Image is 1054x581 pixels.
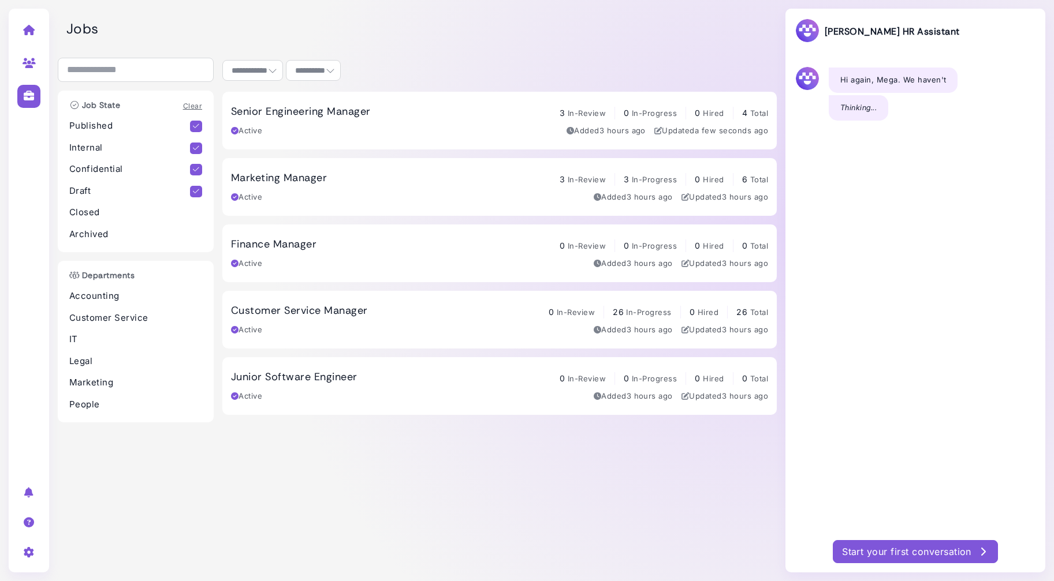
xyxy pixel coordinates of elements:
h3: Customer Service Manager [231,305,368,317]
time: Aug 28, 2025 [627,192,673,201]
span: 0 [695,108,700,118]
div: Active [231,258,262,269]
p: People [69,398,202,411]
time: Aug 28, 2025 [627,391,673,400]
h3: Marketing Manager [231,172,327,185]
span: 0 [695,373,700,383]
div: Active [231,324,262,336]
span: Hired [703,175,724,184]
time: Aug 28, 2025 [599,126,646,135]
span: Hired [698,308,718,317]
p: Accounting [69,290,202,303]
span: 26 [613,307,624,317]
span: In-Review [557,308,595,317]
i: Thinking... [840,103,877,112]
a: Customer Service Manager 0 In-Review 26 In-Progress 0 Hired 26 Total Active Added3 hours ago Upda... [222,291,777,348]
p: Internal [69,141,190,155]
span: In-Review [568,374,606,383]
span: 0 [624,108,629,118]
span: In-Review [568,108,606,118]
span: 3 [560,108,565,118]
span: Total [750,175,768,184]
h3: [PERSON_NAME] HR Assistant [795,18,959,45]
span: In-Progress [632,175,677,184]
a: Senior Engineering Manager 3 In-Review 0 In-Progress 0 Hired 4 Total Active Added3 hours ago Upda... [222,92,777,149]
span: 0 [695,241,700,250]
span: 0 [624,241,629,250]
span: Total [750,308,768,317]
div: Start your first conversation [842,545,989,558]
span: In-Progress [632,374,677,383]
span: 3 [560,174,565,184]
div: Active [231,125,262,137]
div: Added [594,258,673,269]
span: Hired [703,241,724,250]
span: In-Review [568,241,606,250]
span: 4 [742,108,747,118]
time: Aug 28, 2025 [627,325,673,334]
div: Updated [681,258,768,269]
p: Archived [69,228,202,241]
span: In-Progress [632,241,677,250]
div: Active [231,192,262,203]
div: Hi again, Mega. We haven't [829,68,958,93]
time: Aug 28, 2025 [695,126,768,135]
span: 0 [695,174,700,184]
time: Aug 28, 2025 [722,258,768,268]
span: 0 [549,307,554,317]
span: Total [750,108,768,118]
div: Updated [681,324,768,336]
span: 6 [742,174,747,184]
span: 0 [624,373,629,383]
h3: Senior Engineering Manager [231,106,370,118]
time: Aug 28, 2025 [722,325,768,334]
button: Start your first conversation [833,540,998,563]
p: Draft [69,185,190,198]
a: Finance Manager 0 In-Review 0 In-Progress 0 Hired 0 Total Active Added3 hours ago Updated3 hours ago [222,224,777,282]
p: IT [69,333,202,346]
span: In-Review [568,175,606,184]
div: Updated [654,125,768,137]
span: 3 [624,174,629,184]
time: Aug 28, 2025 [722,192,768,201]
span: Total [750,241,768,250]
div: Updated [681,391,768,402]
div: Added [567,125,646,137]
div: Updated [681,192,768,203]
p: Published [69,119,190,133]
div: Active [231,391,262,402]
h2: Jobs [66,21,777,38]
span: Total [750,374,768,383]
h3: Junior Software Engineer [231,371,357,384]
span: 0 [690,307,695,317]
p: Customer Service [69,312,202,325]
a: Clear [183,102,202,110]
div: Added [594,324,673,336]
span: 26 [736,307,747,317]
a: Junior Software Engineer 0 In-Review 0 In-Progress 0 Hired 0 Total Active Added3 hours ago Update... [222,357,777,415]
a: Marketing Manager 3 In-Review 3 In-Progress 0 Hired 6 Total Active Added3 hours ago Updated3 hour... [222,158,777,216]
time: Aug 28, 2025 [722,391,768,400]
span: Hired [703,374,724,383]
h3: Departments [64,271,140,280]
p: Legal [69,355,202,368]
span: In-Progress [632,108,677,118]
h3: Finance Manager [231,238,316,251]
time: Aug 28, 2025 [627,258,673,268]
span: 0 [560,241,565,250]
p: Closed [69,206,202,219]
div: Added [594,192,673,203]
span: 0 [742,241,747,250]
div: Added [594,391,673,402]
span: Hired [703,108,724,118]
span: 0 [742,373,747,383]
p: Marketing [69,376,202,389]
span: In-Progress [626,308,671,317]
p: Confidential [69,163,190,176]
h3: Job State [64,100,126,110]
span: 0 [560,373,565,383]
